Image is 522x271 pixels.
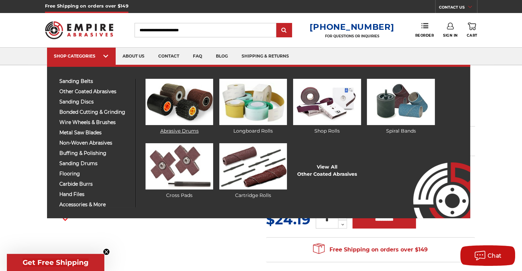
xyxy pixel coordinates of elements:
[235,48,296,65] a: shipping & returns
[59,130,130,135] span: metal saw blades
[59,120,130,125] span: wire wheels & brushes
[59,202,130,207] span: accessories & more
[467,23,477,38] a: Cart
[293,79,361,125] img: Shop Rolls
[59,110,130,115] span: bonded cutting & grinding
[59,161,130,166] span: sanding drums
[219,79,287,125] img: Longboard Rolls
[59,89,130,94] span: other coated abrasives
[293,79,361,135] a: Shop Rolls
[219,143,287,189] img: Cartridge Rolls
[219,79,287,135] a: Longboard Rolls
[57,212,73,226] button: Next
[146,79,213,135] a: Abrasive Drums
[59,79,130,84] span: sanding belts
[443,33,458,38] span: Sign In
[467,33,477,38] span: Cart
[59,182,130,187] span: carbide burrs
[186,48,209,65] a: faq
[59,171,130,176] span: flooring
[59,192,130,197] span: hand files
[460,245,515,266] button: Chat
[146,143,213,189] img: Cross Pads
[313,243,428,257] span: Free Shipping on orders over $149
[146,79,213,125] img: Abrasive Drums
[415,33,434,38] span: Reorder
[439,3,477,13] a: CONTACT US
[310,34,394,38] p: FOR QUESTIONS OR INQUIRIES
[151,48,186,65] a: contact
[415,23,434,37] a: Reorder
[310,22,394,32] a: [PHONE_NUMBER]
[209,48,235,65] a: blog
[116,48,151,65] a: about us
[59,151,130,156] span: buffing & polishing
[103,248,110,255] button: Close teaser
[146,143,213,199] a: Cross Pads
[54,53,109,59] div: SHOP CATEGORIES
[297,163,357,178] a: View AllOther Coated Abrasives
[266,211,310,228] span: $24.19
[59,99,130,104] span: sanding discs
[59,140,130,146] span: non-woven abrasives
[219,143,287,199] a: Cartridge Rolls
[7,254,104,271] div: Get Free ShippingClose teaser
[488,252,502,259] span: Chat
[45,17,114,44] img: Empire Abrasives
[401,142,470,218] img: Empire Abrasives Logo Image
[23,258,89,267] span: Get Free Shipping
[367,79,434,125] img: Spiral Bands
[367,79,434,135] a: Spiral Bands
